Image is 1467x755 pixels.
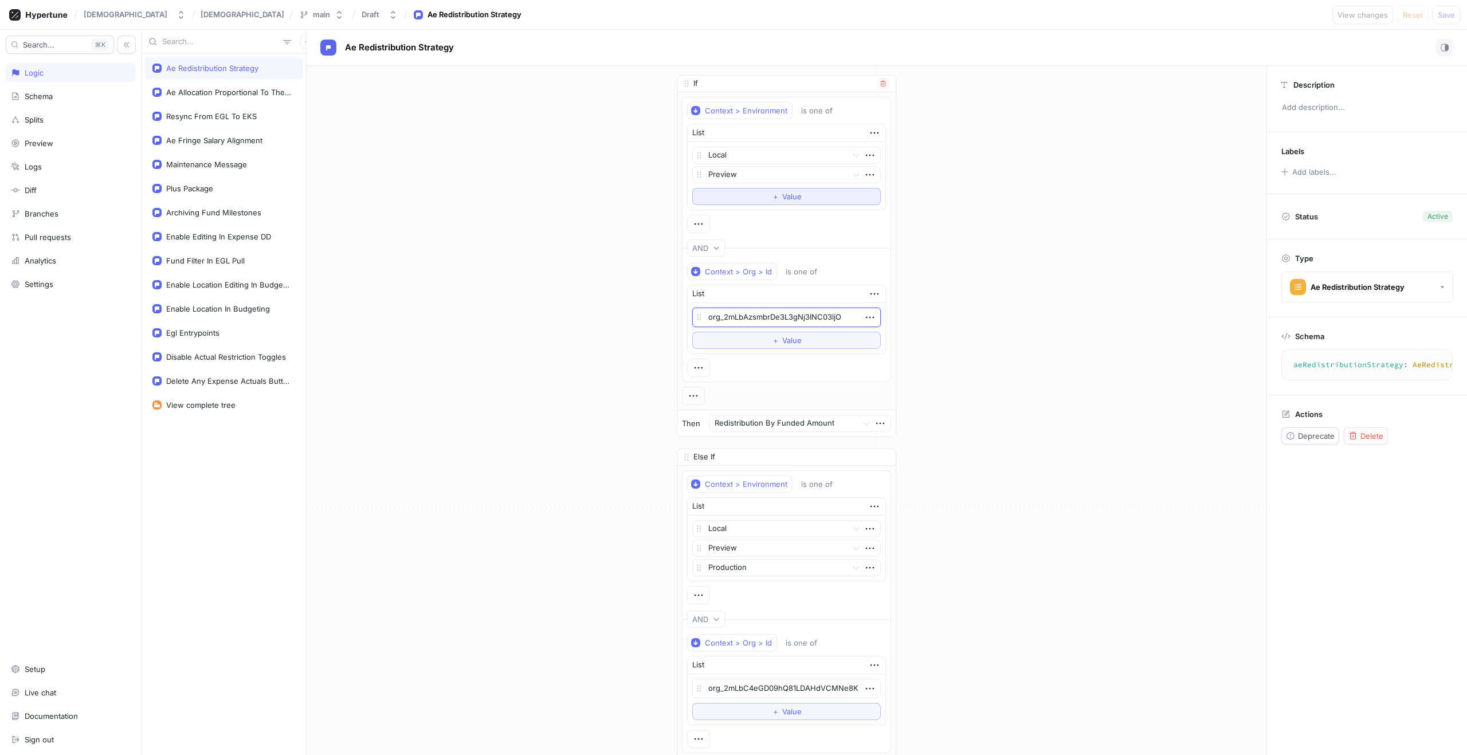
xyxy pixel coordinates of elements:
button: is one of [780,634,834,651]
div: Draft [362,10,379,19]
span: Delete [1360,432,1383,439]
div: Schema [25,92,53,101]
button: Context > Org > Id [687,263,777,280]
div: Setup [25,664,45,674]
div: Disable Actual Restriction Toggles [166,352,286,361]
span: Value [782,337,802,344]
div: Ae Redistribution Strategy [427,9,521,21]
p: Labels [1281,147,1304,156]
div: AND [692,615,708,624]
button: is one of [796,475,849,493]
div: Sign out [25,735,54,744]
div: Pull requests [25,233,71,242]
div: is one of [801,479,833,489]
div: Archiving Fund Milestones [166,208,261,217]
div: Diff [25,186,37,195]
span: Save [1438,11,1455,18]
span: ＋ [772,337,779,344]
button: main [295,5,348,24]
div: Live chat [25,688,56,697]
button: Add labels... [1277,164,1339,179]
span: Deprecate [1298,432,1335,439]
span: ＋ [772,193,779,200]
input: Search... [162,36,279,48]
button: Save [1433,6,1460,24]
p: Schema [1295,332,1324,341]
p: Add description... [1277,98,1457,117]
button: AND [687,239,725,257]
div: Resync From EGL To EKS [166,112,257,121]
div: Analytics [25,256,56,265]
div: Enable Location Editing In Budgeting [166,280,291,289]
div: Context > Org > Id [705,267,772,277]
div: Enable Location In Budgeting [166,304,270,313]
p: Type [1295,254,1313,263]
div: Add labels... [1292,168,1336,176]
div: Settings [25,280,53,289]
button: is one of [796,102,849,119]
p: Status [1295,209,1318,225]
span: View changes [1337,11,1388,18]
textarea: org_2mLbC4eGD09hQ81LDAHdVCMNe8K [692,679,881,698]
div: List [692,659,704,671]
div: K [91,39,109,50]
p: Actions [1295,410,1323,419]
p: If [693,78,698,89]
button: Context > Org > Id [687,634,777,651]
a: Documentation [6,706,136,726]
div: Maintenance Message [166,160,247,169]
span: ＋ [772,708,779,715]
div: Context > Org > Id [705,638,772,648]
button: AND [687,611,725,628]
div: Ae Redistribution Strategy [166,64,258,73]
button: Context > Environment [687,102,793,119]
button: Delete [1344,427,1388,445]
button: ＋Value [692,188,881,205]
div: Egl Entrypoints [166,328,219,337]
div: Branches [25,209,58,218]
div: is one of [786,267,817,277]
button: ＋Value [692,703,881,720]
p: Else If [693,451,715,463]
button: Context > Environment [687,475,793,493]
div: AND [692,243,708,253]
button: Draft [357,5,402,24]
div: Splits [25,115,44,124]
div: Delete Any Expense Actuals Button [166,376,291,386]
span: [DEMOGRAPHIC_DATA] [201,10,284,18]
span: Search... [23,41,54,48]
div: Logic [25,68,44,77]
div: Ae Allocation Proportional To The Burn Rate [166,88,291,97]
div: Ae Fringe Salary Alignment [166,136,262,145]
span: Value [782,708,802,715]
div: Context > Environment [705,479,787,489]
div: is one of [801,106,833,116]
div: is one of [786,638,817,648]
button: ＋Value [692,332,881,349]
button: is one of [780,263,834,280]
div: Fund Filter In EGL Pull [166,256,245,265]
div: [DEMOGRAPHIC_DATA] [84,10,167,19]
button: Reset [1398,6,1428,24]
p: Description [1293,80,1335,89]
button: [DEMOGRAPHIC_DATA] [79,5,190,24]
div: Ae Redistribution Strategy [1311,282,1405,292]
div: View complete tree [166,400,236,410]
button: Ae Redistribution Strategy [1281,272,1453,302]
div: Active [1427,211,1448,222]
div: Enable Editing In Expense DD [166,232,271,241]
div: List [692,127,704,139]
div: List [692,288,704,300]
textarea: org_2mLbAzsmbrDe3L3gNj3INC03ljO [692,308,881,327]
div: main [313,10,330,19]
div: List [692,501,704,512]
button: View changes [1332,6,1393,24]
div: Logs [25,162,42,171]
span: Ae Redistribution Strategy [345,43,454,52]
div: Plus Package [166,184,213,193]
div: Preview [25,139,53,148]
div: Context > Environment [705,106,787,116]
span: Reset [1403,11,1423,18]
button: Deprecate [1281,427,1339,445]
span: Value [782,193,802,200]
